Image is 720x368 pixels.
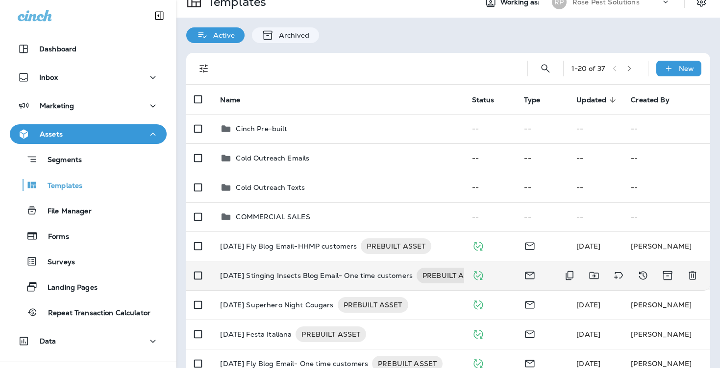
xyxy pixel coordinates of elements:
[417,268,487,283] div: PREBUILT ASSET
[464,202,517,231] td: --
[10,39,167,59] button: Dashboard
[609,266,628,285] button: Add tags
[569,173,623,202] td: --
[576,330,600,339] span: Ravin McMorris
[516,143,569,173] td: --
[571,65,605,72] div: 1 - 20 of 37
[524,96,540,104] span: Type
[472,299,484,308] span: Published
[576,95,619,104] span: Updated
[524,329,536,338] span: Email
[40,337,56,345] p: Data
[296,326,366,342] div: PREBUILT ASSET
[10,226,167,246] button: Forms
[472,358,484,367] span: Published
[623,173,710,202] td: --
[658,266,678,285] button: Archive
[569,114,623,143] td: --
[10,276,167,297] button: Landing Pages
[524,95,553,104] span: Type
[524,299,536,308] span: Email
[146,6,173,25] button: Collapse Sidebar
[220,268,413,283] p: [DATE] Stinging Insects Blog Email- One time customers
[10,149,167,170] button: Segments
[236,213,310,221] p: COMMERCIAL SALES
[464,173,517,202] td: --
[472,95,507,104] span: Status
[38,232,69,242] p: Forms
[39,73,58,81] p: Inbox
[38,258,75,267] p: Surveys
[524,241,536,250] span: Email
[39,45,76,53] p: Dashboard
[10,68,167,87] button: Inbox
[536,59,555,78] button: Search Templates
[220,95,253,104] span: Name
[569,202,623,231] td: --
[236,184,305,191] p: Cold Outreach Texts
[10,251,167,272] button: Surveys
[40,102,74,110] p: Marketing
[576,96,606,104] span: Updated
[464,114,517,143] td: --
[236,125,287,133] p: Cinch Pre-built
[584,266,604,285] button: Move to folder
[194,59,214,78] button: Filters
[631,95,682,104] span: Created By
[631,96,669,104] span: Created By
[623,320,710,349] td: [PERSON_NAME]
[10,96,167,115] button: Marketing
[464,143,517,173] td: --
[10,331,167,351] button: Data
[576,359,600,368] span: Janelle Iaccino
[208,31,235,39] p: Active
[623,143,710,173] td: --
[38,182,82,191] p: Templates
[633,266,653,285] button: View Changelog
[576,300,600,309] span: Ravin McMorris
[516,202,569,231] td: --
[10,302,167,322] button: Repeat Transaction Calculator
[683,266,702,285] button: Delete
[623,114,710,143] td: --
[220,297,333,313] p: [DATE] Superhero Night Cougars
[623,231,710,261] td: [PERSON_NAME]
[361,238,431,254] div: PREBUILT ASSET
[417,271,487,280] span: PREBUILT ASSET
[472,329,484,338] span: Published
[472,96,495,104] span: Status
[560,266,579,285] button: Duplicate
[576,242,600,251] span: Janelle Iaccino
[10,200,167,221] button: File Manager
[524,270,536,279] span: Email
[472,241,484,250] span: Published
[516,114,569,143] td: --
[10,124,167,144] button: Assets
[679,65,694,72] p: New
[472,270,484,279] span: Published
[338,297,408,313] div: PREBUILT ASSET
[236,154,309,162] p: Cold Outreach Emails
[623,202,710,231] td: --
[10,175,167,195] button: Templates
[296,329,366,339] span: PREBUILT ASSET
[338,300,408,310] span: PREBUILT ASSET
[524,358,536,367] span: Email
[274,31,309,39] p: Archived
[220,96,240,104] span: Name
[623,290,710,320] td: [PERSON_NAME]
[569,143,623,173] td: --
[40,130,63,138] p: Assets
[516,173,569,202] td: --
[220,238,357,254] p: [DATE] Fly Blog Email-HHMP customers
[220,326,292,342] p: [DATE] Festa Italiana
[38,156,82,165] p: Segments
[38,309,150,318] p: Repeat Transaction Calculator
[361,241,431,251] span: PREBUILT ASSET
[38,283,98,293] p: Landing Pages
[38,207,92,216] p: File Manager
